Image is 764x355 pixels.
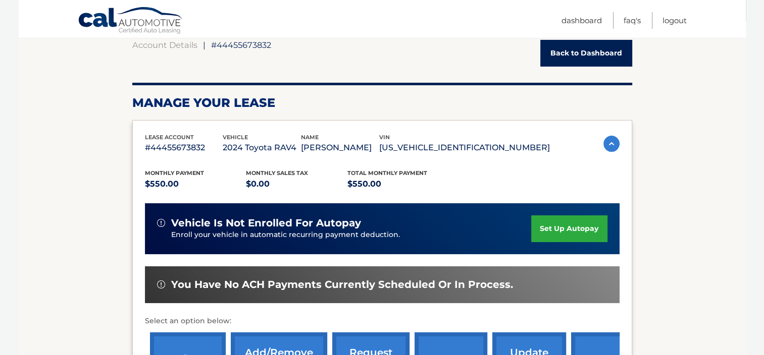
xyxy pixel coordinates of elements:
[379,134,390,141] span: vin
[157,219,165,227] img: alert-white.svg
[301,134,319,141] span: name
[171,229,532,241] p: Enroll your vehicle in automatic recurring payment deduction.
[379,141,550,155] p: [US_VEHICLE_IDENTIFICATION_NUMBER]
[132,95,632,110] h2: Manage Your Lease
[603,136,620,152] img: accordion-active.svg
[223,134,248,141] span: vehicle
[562,12,602,29] a: Dashboard
[145,315,620,327] p: Select an option below:
[624,12,641,29] a: FAQ's
[145,177,246,191] p: $550.00
[663,12,687,29] a: Logout
[211,40,271,50] span: #44455673832
[246,169,308,176] span: Monthly sales Tax
[132,40,197,50] a: Account Details
[531,215,607,242] a: set up autopay
[347,169,427,176] span: Total Monthly Payment
[78,7,184,36] a: Cal Automotive
[246,177,347,191] p: $0.00
[157,280,165,288] img: alert-white.svg
[145,169,204,176] span: Monthly Payment
[223,141,301,155] p: 2024 Toyota RAV4
[171,278,513,291] span: You have no ACH payments currently scheduled or in process.
[145,141,223,155] p: #44455673832
[301,141,379,155] p: [PERSON_NAME]
[203,40,206,50] span: |
[347,177,449,191] p: $550.00
[540,40,632,67] a: Back to Dashboard
[171,217,361,229] span: vehicle is not enrolled for autopay
[145,134,194,141] span: lease account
